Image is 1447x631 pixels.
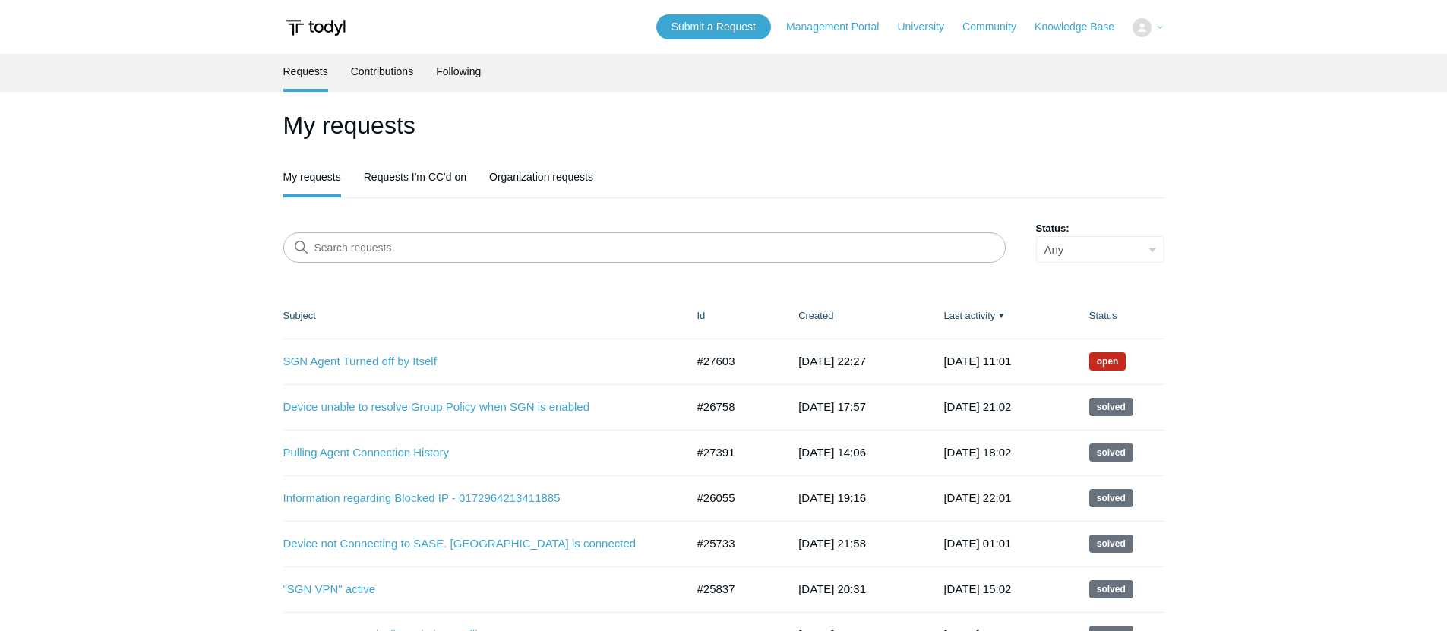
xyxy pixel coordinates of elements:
a: SGN Agent Turned off by Itself [283,353,663,371]
a: "SGN VPN" active [283,581,663,598]
td: #25837 [682,566,784,612]
td: #25733 [682,521,784,566]
a: Organization requests [489,159,593,194]
a: Contributions [351,54,414,89]
a: Management Portal [786,19,894,35]
time: 2025-07-28T01:01:35+00:00 [943,537,1011,550]
a: Pulling Agent Connection History [283,444,663,462]
time: 2025-08-14T18:02:58+00:00 [943,446,1011,459]
time: 2025-07-29T22:01:47+00:00 [943,491,1011,504]
time: 2025-07-09T19:16:47+00:00 [798,491,866,504]
time: 2025-06-30T20:31:17+00:00 [798,582,866,595]
span: ▼ [997,310,1005,321]
img: Todyl Support Center Help Center home page [283,14,348,42]
a: Requests [283,54,328,89]
input: Search requests [283,232,1006,263]
span: This request has been solved [1089,489,1133,507]
a: Information regarding Blocked IP - 0172964213411885 [283,490,663,507]
span: This request has been solved [1089,443,1133,462]
a: Knowledge Base [1035,19,1129,35]
span: This request has been solved [1089,398,1133,416]
time: 2025-08-26T11:01:44+00:00 [943,355,1011,368]
label: Status: [1036,221,1164,236]
td: #26055 [682,475,784,521]
td: #27603 [682,339,784,384]
a: Created [798,310,833,321]
th: Subject [283,293,682,339]
time: 2025-07-21T15:02:40+00:00 [943,582,1011,595]
a: Submit a Request [656,14,771,39]
h1: My requests [283,107,1164,144]
td: #26758 [682,384,784,430]
span: This request has been solved [1089,535,1133,553]
time: 2025-08-13T14:06:28+00:00 [798,446,866,459]
a: Requests I'm CC'd on [364,159,466,194]
a: Following [436,54,481,89]
a: Last activity▼ [943,310,995,321]
th: Id [682,293,784,339]
time: 2025-08-19T21:02:50+00:00 [943,400,1011,413]
td: #27391 [682,430,784,475]
a: My requests [283,159,341,194]
th: Status [1074,293,1164,339]
a: University [897,19,959,35]
a: Device not Connecting to SASE. [GEOGRAPHIC_DATA] is connected [283,535,663,553]
a: Device unable to resolve Group Policy when SGN is enabled [283,399,663,416]
time: 2025-06-26T21:58:02+00:00 [798,537,866,550]
time: 2025-07-25T17:57:08+00:00 [798,400,866,413]
span: We are working on a response for you [1089,352,1126,371]
span: This request has been solved [1089,580,1133,598]
time: 2025-08-21T22:27:35+00:00 [798,355,866,368]
a: Community [962,19,1032,35]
